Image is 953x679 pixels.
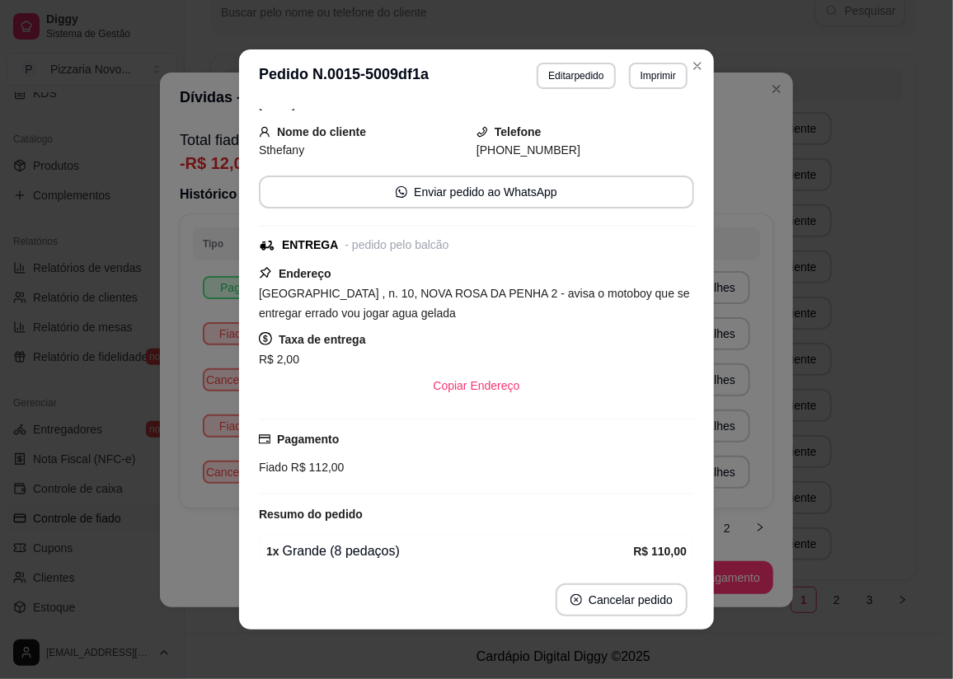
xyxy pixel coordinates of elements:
[259,176,694,208] button: whats-appEnviar pedido ao WhatsApp
[420,369,533,402] button: Copiar Endereço
[266,545,279,558] strong: 1 x
[476,126,488,138] span: phone
[266,541,633,561] div: Grande (8 pedaços)
[259,353,299,366] span: R$ 2,00
[288,461,345,474] span: R$ 112,00
[495,125,542,138] strong: Telefone
[259,461,288,474] span: Fiado
[345,236,448,254] div: - pedido pelo balcão
[476,143,580,157] span: [PHONE_NUMBER]
[633,545,687,558] strong: R$ 110,00
[277,433,339,446] strong: Pagamento
[570,594,582,606] span: close-circle
[259,63,429,89] h3: Pedido N. 0015-5009df1a
[259,433,270,445] span: credit-card
[282,236,338,254] div: ENTREGA
[537,63,615,89] button: Editarpedido
[556,583,688,616] button: close-circleCancelar pedido
[629,63,688,89] button: Imprimir
[396,186,407,198] span: whats-app
[259,266,272,279] span: pushpin
[279,267,331,280] strong: Endereço
[279,333,366,346] strong: Taxa de entrega
[259,508,363,521] strong: Resumo do pedido
[259,332,272,345] span: dollar
[259,126,270,138] span: user
[277,125,366,138] strong: Nome do cliente
[684,53,711,79] button: Close
[259,287,690,320] span: [GEOGRAPHIC_DATA] , n. 10, NOVA ROSA DA PENHA 2 - avisa o motoboy que se entregar errado vou joga...
[259,143,304,157] span: Sthefany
